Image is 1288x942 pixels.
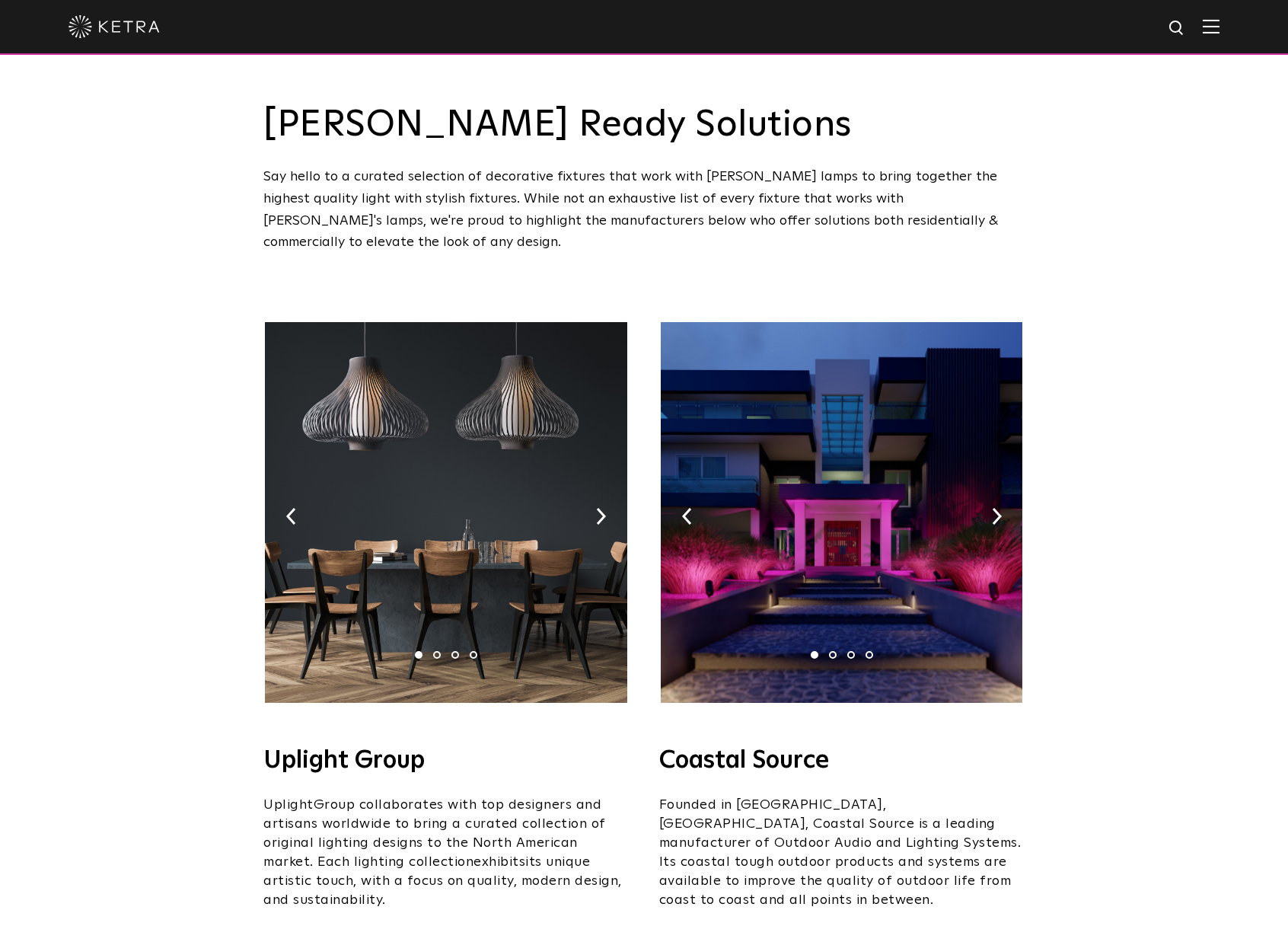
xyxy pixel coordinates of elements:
[661,322,1022,703] img: 03-1.jpg
[263,166,1025,254] div: Say hello to a curated selection of decorative fixtures that work with [PERSON_NAME] lamps to bri...
[659,749,1025,773] h4: Coastal Source
[596,508,606,525] img: arrow-right-black.svg
[1168,19,1187,38] img: search icon
[1203,19,1219,34] img: Hamburger%20Nav.svg
[263,107,1025,143] h3: [PERSON_NAME] Ready Solutions
[286,508,296,525] img: arrow-left-black.svg
[992,508,1002,525] img: arrow-right-black.svg
[263,798,314,812] span: Uplight
[265,322,626,703] img: Uplight_Ketra_Image.jpg
[682,508,692,525] img: arrow-left-black.svg
[659,798,1022,907] span: Founded in [GEOGRAPHIC_DATA], [GEOGRAPHIC_DATA], Coastal Source is a leading manufacturer of Outd...
[69,15,160,38] img: ketra-logo-2019-white
[473,855,525,869] span: exhibits
[263,855,622,907] span: its unique artistic touch, with a focus on quality, modern design, and sustainability.
[263,749,629,773] h4: Uplight Group
[263,798,606,869] span: Group collaborates with top designers and artisans worldwide to bring a curated collection of ori...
